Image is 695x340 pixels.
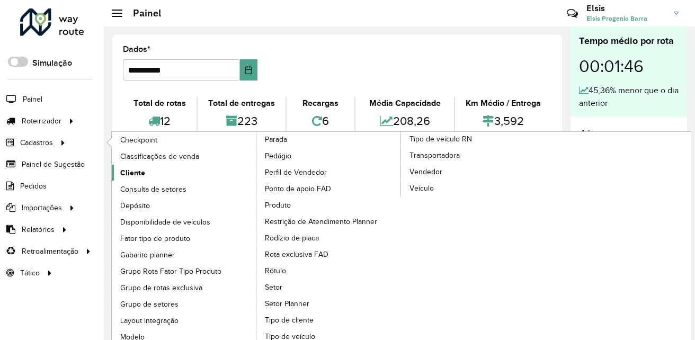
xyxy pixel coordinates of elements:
[120,282,202,293] span: Grupo de rotas exclusiva
[112,296,257,312] a: Grupo de setores
[22,159,85,170] span: Painel de Sugestão
[120,135,157,146] span: Checkpoint
[120,299,179,310] span: Grupo de setores
[20,137,53,148] span: Cadastros
[112,263,257,279] a: Grupo Rota Fator Tipo Produto
[265,200,291,211] span: Produto
[494,114,524,127] font: 3,592
[120,167,145,178] span: Cliente
[265,265,286,276] span: Rótulo
[409,133,472,145] span: Tipo de veículo RN
[289,97,352,110] div: Recargas
[579,34,679,48] div: Tempo médio por rota
[401,147,546,163] a: Transportadora
[123,44,147,53] font: Dados
[112,148,257,164] a: Classificações de venda
[401,164,546,180] a: Vendedor
[265,298,309,309] span: Setor Planner
[256,197,402,213] a: Produto
[265,249,328,260] span: Rota exclusiva FAD
[458,97,549,110] div: Km Médio / Entrega
[256,164,402,180] a: Perfil de Vendedor
[23,94,42,105] span: Painel
[409,150,460,161] span: Transportadora
[409,166,442,177] span: Vendedor
[579,86,679,108] font: 45,36% menor que o dia anterior
[561,2,584,25] a: Contato Rápido
[240,59,257,80] button: Escolha a data
[20,181,47,192] span: Pedidos
[22,115,61,127] span: Roteirizador
[256,263,402,279] a: Rótulo
[120,266,221,277] span: Grupo Rota Fator Tipo Produto
[112,214,257,230] a: Disponibilidade de veículos
[265,282,282,293] span: Setor
[22,246,78,257] span: Retroalimentação
[112,132,257,148] a: Checkpoint
[120,249,175,261] span: Gabarito planner
[22,224,55,235] span: Relatórios
[120,200,150,211] span: Depósito
[120,315,179,326] span: Layout integração
[256,213,402,229] a: Restrição de Atendimento Planner
[120,217,210,228] span: Disponibilidade de veículos
[200,97,283,110] div: Total de entregas
[112,247,257,263] a: Gabarito planner
[393,114,430,127] font: 208,26
[20,267,40,279] span: Tático
[112,230,257,246] a: Fator tipo de produto
[126,97,194,110] div: Total de rotas
[237,114,257,127] font: 223
[586,14,666,23] span: Elsis Progenio Barra
[358,97,451,110] div: Média Capacidade
[256,181,402,196] a: Ponto de apoio FAD
[120,151,199,162] span: Classificações de venda
[265,150,291,162] span: Pedágio
[579,48,679,84] div: 00:01:46
[265,216,377,227] span: Restrição de Atendimento Planner
[256,246,402,262] a: Rota exclusiva FAD
[120,184,186,195] span: Consulta de setores
[112,198,257,213] a: Depósito
[586,3,666,13] h3: Elsis
[120,233,190,244] span: Fator tipo de produto
[112,280,257,296] a: Grupo de rotas exclusiva
[265,183,331,194] span: Ponto de apoio FAD
[256,296,402,311] a: Setor Planner
[112,312,257,328] a: Layout integração
[112,181,257,197] a: Consulta de setores
[122,7,161,19] h2: Painel
[322,114,329,127] font: 6
[256,279,402,295] a: Setor
[112,165,257,181] a: Cliente
[160,114,171,127] font: 12
[265,167,327,178] span: Perfil de Vendedor
[256,148,402,164] a: Pedágio
[256,230,402,246] a: Rodízio de placa
[579,127,679,142] h4: Alertas
[409,183,434,194] span: Veículo
[32,57,72,69] label: Simulação
[22,202,62,213] span: Importações
[401,180,546,196] a: Veículo
[265,315,314,326] span: Tipo de cliente
[265,232,319,244] span: Rodízio de placa
[256,312,402,328] a: Tipo de cliente
[265,134,287,145] span: Parada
